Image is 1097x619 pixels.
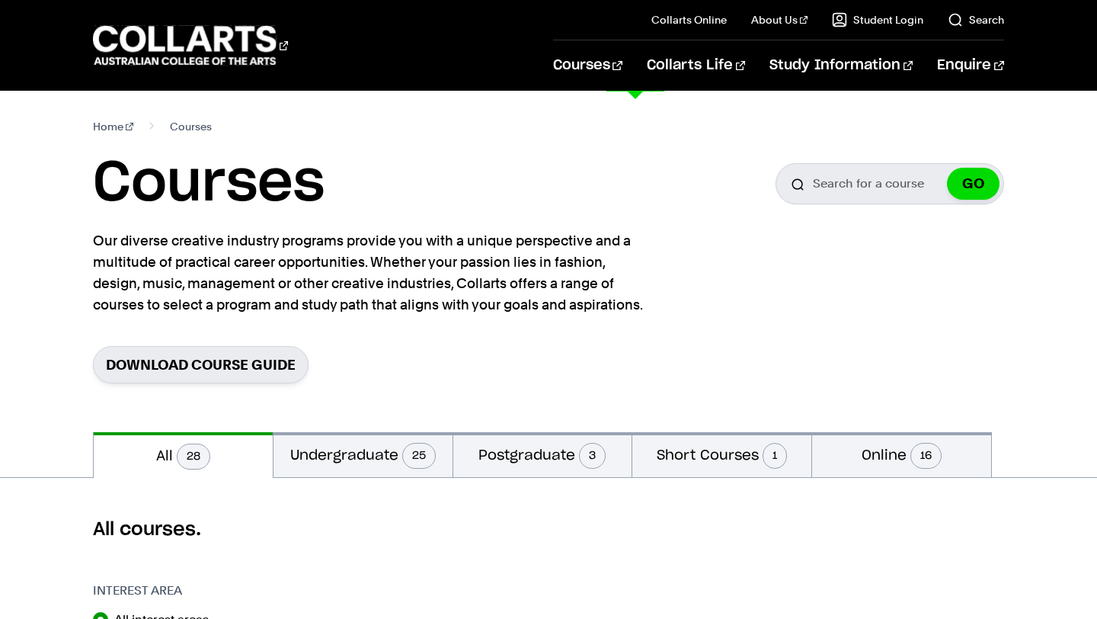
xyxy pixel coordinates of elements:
span: 16 [910,443,942,469]
a: Collarts Online [651,12,727,27]
a: Enquire [937,40,1003,91]
a: Search [948,12,1004,27]
span: 28 [177,444,210,470]
h2: All courses. [93,518,1003,542]
button: GO [947,168,999,200]
button: Online16 [812,432,991,477]
button: Short Courses1 [632,432,811,477]
h1: Courses [93,149,325,218]
span: 1 [763,443,787,469]
a: Study Information [769,40,913,91]
span: Courses [170,116,212,137]
a: Home [93,116,133,137]
input: Search for a course [776,163,1004,204]
div: Go to homepage [93,24,288,67]
button: All28 [94,432,273,478]
h3: Interest Area [93,582,275,600]
a: Download Course Guide [93,346,309,383]
button: Undergraduate25 [273,432,453,477]
a: Student Login [832,12,923,27]
p: Our diverse creative industry programs provide you with a unique perspective and a multitude of p... [93,230,649,316]
button: Postgraduate3 [453,432,632,477]
a: About Us [751,12,808,27]
span: 25 [402,443,436,469]
a: Collarts Life [647,40,745,91]
a: Courses [553,40,622,91]
span: 3 [579,443,606,469]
